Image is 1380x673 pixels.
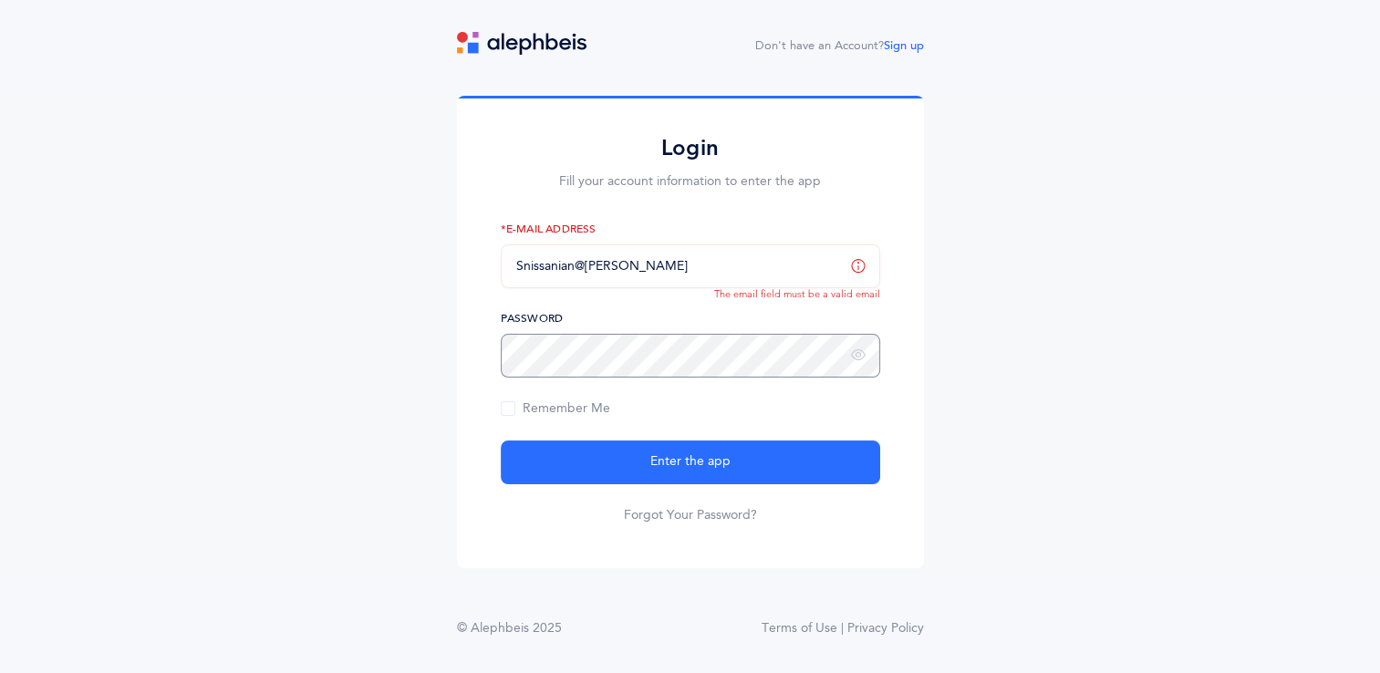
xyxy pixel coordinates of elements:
[884,39,924,52] a: Sign up
[501,221,880,237] label: *E-Mail Address
[650,452,731,471] span: Enter the app
[457,32,586,55] img: logo.svg
[501,172,880,192] p: Fill your account information to enter the app
[624,506,757,524] a: Forgot Your Password?
[755,37,924,56] div: Don't have an Account?
[501,440,880,484] button: Enter the app
[501,134,880,162] h2: Login
[501,310,880,326] label: Password
[457,619,562,638] div: © Alephbeis 2025
[714,288,880,300] span: The email field must be a valid email
[501,401,610,416] span: Remember Me
[762,619,924,638] a: Terms of Use | Privacy Policy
